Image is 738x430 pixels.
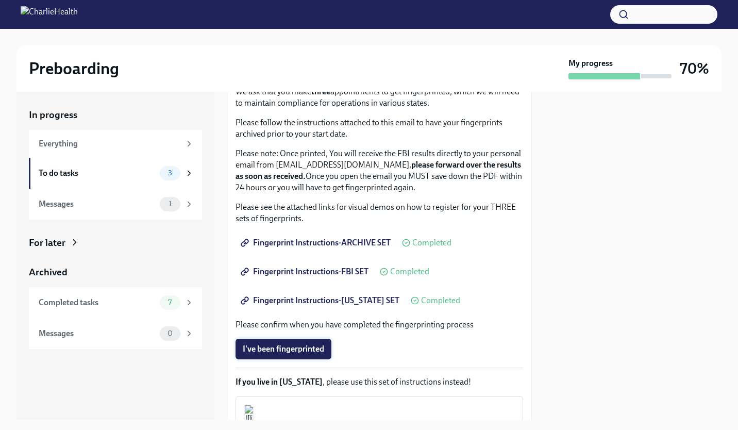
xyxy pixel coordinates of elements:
p: Please note: Once printed, You will receive the FBI results directly to your personal email from ... [236,148,523,193]
p: We ask that you make appointments to get fingerprinted, which we will need to maintain compliance... [236,86,523,109]
div: Completed tasks [39,297,156,308]
span: Completed [412,239,451,247]
h3: 70% [680,59,709,78]
p: Please see the attached links for visual demos on how to register for your THREE sets of fingerpr... [236,202,523,224]
span: 3 [162,169,178,177]
strong: If you live in [US_STATE] [236,377,323,387]
a: Fingerprint Instructions-FBI SET [236,261,376,282]
a: Fingerprint Instructions-ARCHIVE SET [236,233,398,253]
strong: My progress [568,58,613,69]
a: Completed tasks7 [29,287,202,318]
div: To do tasks [39,168,156,179]
a: Archived [29,266,202,279]
h2: Preboarding [29,58,119,79]
span: 0 [161,329,179,337]
button: I've been fingerprinted [236,339,331,359]
img: CharlieHealth [21,6,78,23]
a: Messages1 [29,189,202,220]
div: For later [29,236,65,250]
div: Messages [39,328,156,339]
p: Please confirm when you have completed the fingerprinting process [236,319,523,330]
div: Messages [39,199,156,210]
span: Fingerprint Instructions-FBI SET [243,267,368,277]
a: In progress [29,108,202,122]
a: To do tasks3 [29,158,202,189]
span: I've been fingerprinted [243,344,324,354]
a: Everything [29,130,202,158]
p: , please use this set of instructions instead! [236,376,523,388]
span: 1 [162,200,178,208]
a: For later [29,236,202,250]
span: Fingerprint Instructions-[US_STATE] SET [243,295,399,306]
p: Please follow the instructions attached to this email to have your fingerprints archived prior to... [236,117,523,140]
a: Messages0 [29,318,202,349]
div: Everything [39,138,180,150]
a: Fingerprint Instructions-[US_STATE] SET [236,290,407,311]
span: Completed [421,296,460,305]
span: Completed [390,268,429,276]
span: Fingerprint Instructions-ARCHIVE SET [243,238,391,248]
span: 7 [162,299,178,306]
